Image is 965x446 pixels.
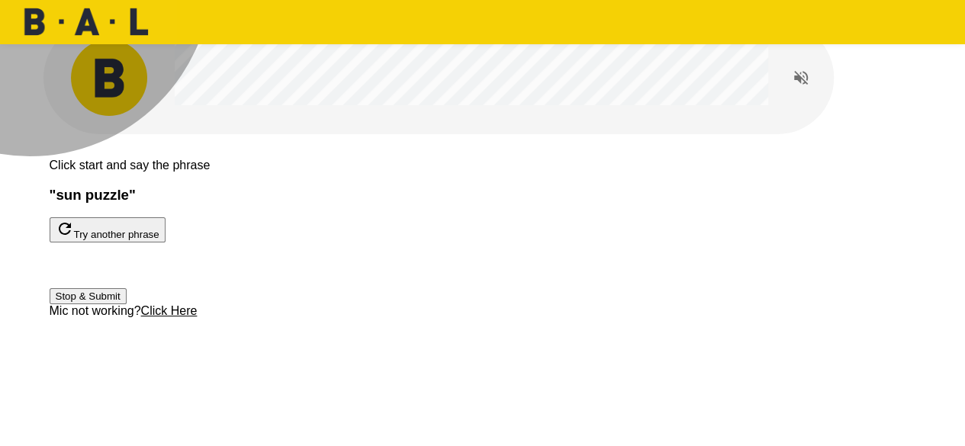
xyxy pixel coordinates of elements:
p: Click start and say the phrase [50,159,916,172]
h3: " sun puzzle " [50,187,916,204]
img: bal_avatar.png [71,40,147,116]
span: Mic not working? [50,304,141,317]
button: Try another phrase [50,217,166,242]
button: Read questions aloud [786,63,816,93]
button: Stop & Submit [50,288,127,304]
u: Click Here [141,304,198,317]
